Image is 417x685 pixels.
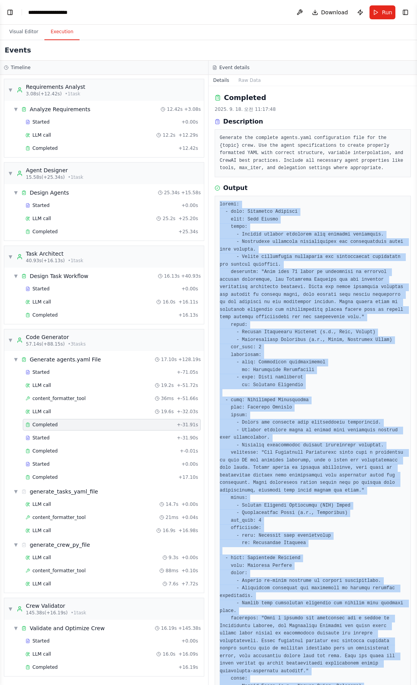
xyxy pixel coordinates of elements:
[161,625,177,631] span: 16.19s
[181,554,198,561] span: + 0.00s
[14,106,18,112] span: ▼
[32,638,49,644] span: Started
[178,145,198,151] span: + 12.42s
[181,461,198,467] span: + 0.00s
[26,333,86,341] div: Code Generator
[71,610,86,616] span: • 1 task
[68,174,83,180] span: • 1 task
[177,369,198,375] span: + -71.05s
[161,395,174,402] span: 36ms
[178,356,201,363] span: + 128.19s
[30,356,101,363] div: Generate agents.yaml File
[32,312,58,318] span: Completed
[30,272,88,280] div: Design Task Workflow
[26,602,86,610] div: Crew Validator
[382,8,392,16] span: Run
[26,83,85,91] div: Requirements Analyst
[32,527,51,534] span: LLM call
[181,119,198,125] span: + 0.00s
[169,554,178,561] span: 9.3s
[11,64,31,71] h3: Timeline
[68,341,86,347] span: • 3 task s
[32,119,49,125] span: Started
[178,664,198,670] span: + 16.19s
[26,166,83,174] div: Agent Designer
[26,174,65,180] span: 15.58s (+25.34s)
[181,190,201,196] span: + 15.58s
[181,202,198,209] span: + 0.00s
[163,651,175,657] span: 16.0s
[32,202,49,209] span: Started
[224,92,266,103] h2: Completed
[220,134,406,172] pre: Generate the complete agents.yaml configuration file for the {topic} crew. Use the agent specific...
[181,638,198,644] span: + 0.00s
[181,514,198,521] span: + 0.04s
[215,106,411,112] div: 2025. 9. 18. 오전 11:17:48
[163,527,175,534] span: 16.9s
[166,514,178,521] span: 21ms
[65,91,80,97] span: • 1 task
[32,514,86,521] span: content_formatter_tool
[32,395,86,402] span: content_formatter_tool
[32,382,51,388] span: LLM call
[32,568,86,574] span: content_formatter_tool
[14,542,18,548] span: ▼
[32,461,49,467] span: Started
[26,341,65,347] span: 57.14s (+88.15s)
[30,189,69,197] div: Design Agents
[164,273,180,279] span: 16.13s
[181,568,198,574] span: + 0.10s
[32,435,49,441] span: Started
[163,132,175,138] span: 12.2s
[178,474,198,480] span: + 17.10s
[321,8,348,16] span: Download
[178,215,198,222] span: + 25.20s
[32,145,58,151] span: Completed
[166,501,178,507] span: 14.7s
[32,651,51,657] span: LLM call
[26,610,68,616] span: 145.38s (+16.19s)
[400,7,411,18] button: Show right sidebar
[30,624,105,632] div: Validate and Optimize Crew
[181,581,198,587] span: + 7.72s
[184,106,201,112] span: + 3.08s
[32,501,51,507] span: LLM call
[32,369,49,375] span: Started
[32,448,58,454] span: Completed
[309,5,351,19] button: Download
[178,651,198,657] span: + 16.09s
[26,91,62,97] span: 3.08s (+12.42s)
[32,299,51,305] span: LLM call
[14,356,18,363] span: ▼
[30,541,90,549] div: generate_crew_py_file
[178,625,201,631] span: + 145.38s
[163,215,175,222] span: 25.2s
[161,356,177,363] span: 17.10s
[181,286,198,292] span: + 0.00s
[8,254,13,260] span: ▼
[169,581,178,587] span: 7.6s
[370,5,395,19] button: Run
[32,474,58,480] span: Completed
[32,215,51,222] span: LLM call
[178,299,198,305] span: + 16.11s
[223,183,247,193] h3: Output
[180,448,198,454] span: + -0.01s
[32,581,51,587] span: LLM call
[5,45,31,56] h2: Events
[234,75,266,86] button: Raw Data
[14,190,18,196] span: ▼
[32,422,58,428] span: Completed
[14,273,18,279] span: ▼
[178,527,198,534] span: + 16.98s
[177,409,198,415] span: + -32.03s
[32,229,58,235] span: Completed
[30,105,90,113] div: Analyze Requirements
[177,382,198,388] span: + -51.72s
[219,64,249,71] h3: Event details
[8,606,13,612] span: ▼
[44,24,80,40] button: Execution
[223,117,263,126] h3: Description
[181,273,201,279] span: + 40.93s
[161,382,174,388] span: 19.2s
